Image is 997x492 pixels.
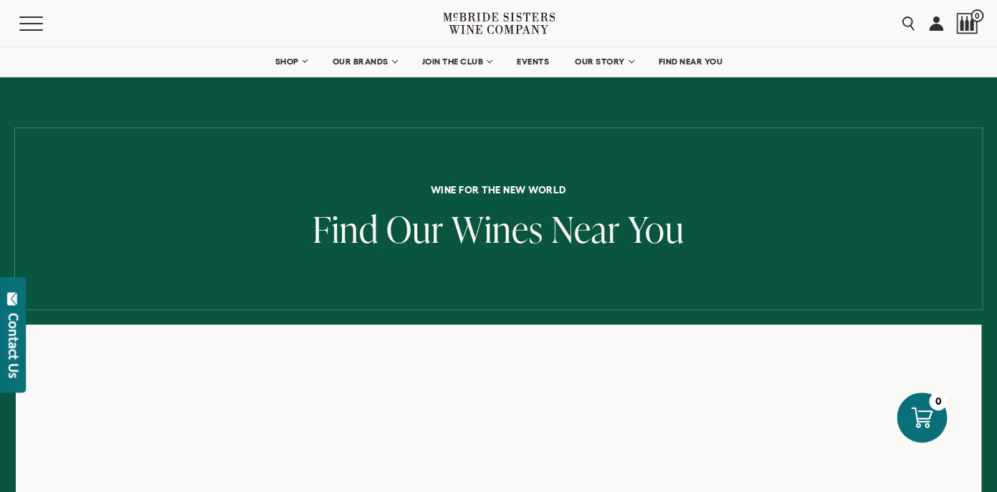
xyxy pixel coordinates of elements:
[421,57,483,67] span: JOIN THE CLUB
[517,57,549,67] span: EVENTS
[929,392,947,410] div: 0
[19,16,71,31] button: Mobile Menu Trigger
[551,204,620,254] span: Near
[412,47,500,76] a: JOIN THE CLUB
[566,47,642,76] a: OUR STORY
[275,57,299,67] span: SHOP
[970,9,983,22] span: 0
[649,47,732,76] a: FIND NEAR YOU
[332,57,388,67] span: OUR BRANDS
[575,57,625,67] span: OUR STORY
[658,57,722,67] span: FIND NEAR YOU
[386,204,444,254] span: Our
[452,204,543,254] span: Wines
[265,47,315,76] a: SHOP
[323,47,405,76] a: OUR BRANDS
[628,204,684,254] span: You
[507,47,558,76] a: EVENTS
[6,313,21,378] div: Contact Us
[313,204,378,254] span: Find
